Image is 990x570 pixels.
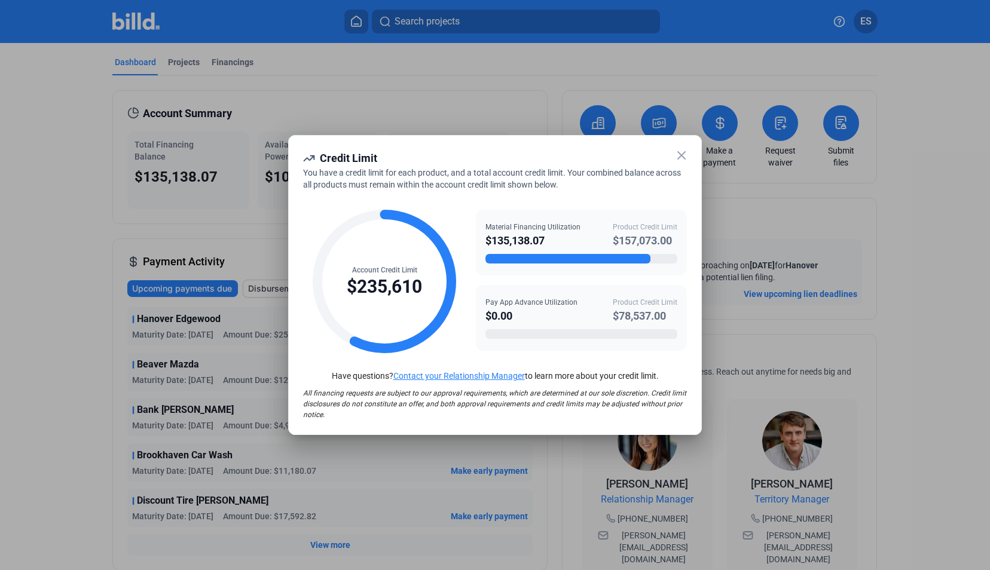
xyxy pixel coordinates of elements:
[303,168,681,189] span: You have a credit limit for each product, and a total account credit limit. Your combined balance...
[613,222,677,232] div: Product Credit Limit
[485,308,577,324] div: $0.00
[320,152,377,164] span: Credit Limit
[485,232,580,249] div: $135,138.07
[393,371,525,381] a: Contact your Relationship Manager
[303,389,686,419] span: All financing requests are subject to our approval requirements, which are determined at our sole...
[613,308,677,324] div: $78,537.00
[613,232,677,249] div: $157,073.00
[347,265,422,275] div: Account Credit Limit
[485,222,580,232] div: Material Financing Utilization
[347,275,422,298] div: $235,610
[332,371,659,381] span: Have questions? to learn more about your credit limit.
[613,297,677,308] div: Product Credit Limit
[485,297,577,308] div: Pay App Advance Utilization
